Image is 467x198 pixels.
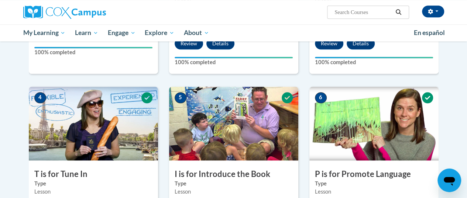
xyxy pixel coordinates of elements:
img: Course Image [169,87,298,160]
div: Lesson [175,188,293,196]
span: 4 [34,92,46,103]
div: Lesson [34,188,152,196]
a: Explore [140,24,179,41]
img: Cox Campus [23,6,106,19]
div: Lesson [315,188,433,196]
a: Learn [70,24,103,41]
span: 5 [175,92,186,103]
span: Learn [75,28,98,37]
span: En español [414,29,445,37]
span: Engage [108,28,135,37]
div: Main menu [18,24,450,41]
div: Your progress [315,57,433,58]
a: En español [409,25,450,41]
label: 100% completed [175,58,293,66]
label: Type [315,180,433,188]
input: Search Courses [334,8,393,17]
h3: T is for Tune In [29,169,158,180]
button: Review [175,38,203,49]
span: 6 [315,92,327,103]
iframe: Button to launch messaging window [437,169,461,192]
a: Cox Campus [23,6,156,19]
div: Your progress [34,47,152,48]
button: Review [315,38,343,49]
button: Details [347,38,375,49]
span: Explore [145,28,174,37]
button: Details [206,38,234,49]
a: My Learning [18,24,71,41]
h3: I is for Introduce the Book [169,169,298,180]
img: Course Image [29,87,158,160]
label: 100% completed [315,58,433,66]
img: Course Image [309,87,439,160]
button: Search [393,8,404,17]
span: About [184,28,209,37]
label: Type [175,180,293,188]
h3: P is for Promote Language [309,169,439,180]
button: Account Settings [422,6,444,17]
a: Engage [103,24,140,41]
label: Type [34,180,152,188]
label: 100% completed [34,48,152,56]
div: Your progress [175,57,293,58]
a: About [179,24,214,41]
span: My Learning [23,28,65,37]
